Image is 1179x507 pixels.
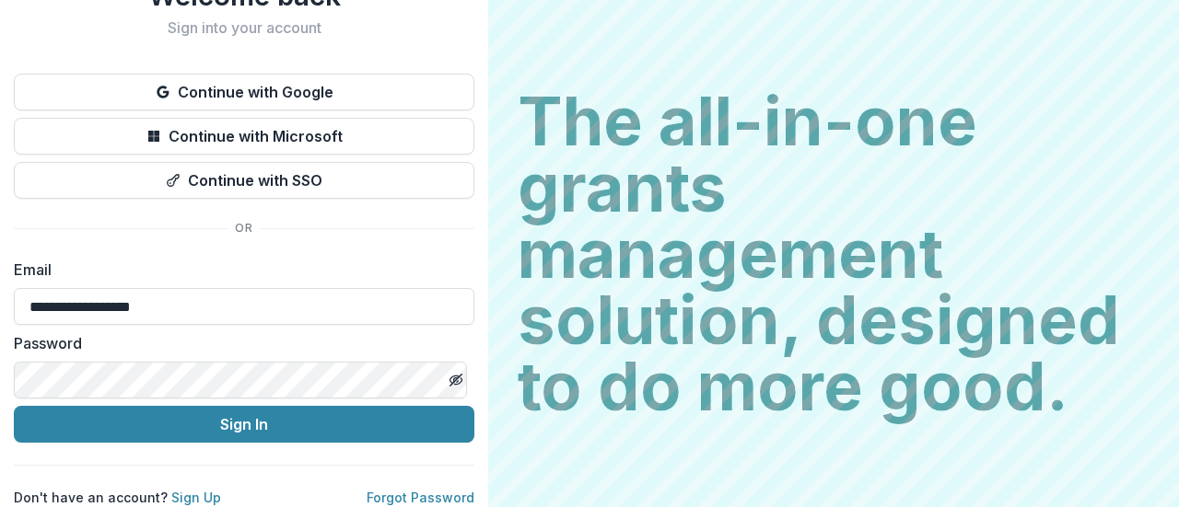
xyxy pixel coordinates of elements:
[14,332,463,354] label: Password
[14,259,463,281] label: Email
[14,488,221,507] p: Don't have an account?
[367,490,474,505] a: Forgot Password
[441,365,471,395] button: Toggle password visibility
[14,406,474,443] button: Sign In
[14,74,474,110] button: Continue with Google
[171,490,221,505] a: Sign Up
[14,19,474,37] h2: Sign into your account
[14,162,474,199] button: Continue with SSO
[14,118,474,155] button: Continue with Microsoft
